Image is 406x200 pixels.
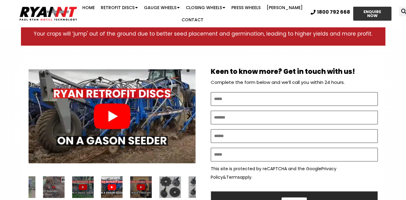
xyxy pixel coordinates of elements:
[264,2,306,14] a: [PERSON_NAME]
[211,78,378,87] p: Complete the form below and we’ll call you within 24 hours.
[43,176,64,198] div: 1 / 34
[359,10,386,18] span: ENQUIRE NOW
[317,10,350,15] span: 1800 792 668
[183,2,228,14] a: Closing Wheels
[29,64,196,169] a: gason website thumbnail double discs
[228,2,264,14] a: Press Wheels
[353,7,391,21] a: ENQUIRE NOW
[29,176,196,198] div: Slides Slides
[311,10,350,15] a: 1800 792 668
[179,14,206,26] a: Contact
[98,2,141,14] a: Retrofit Discs
[29,64,196,169] div: Slides
[226,174,240,180] a: Terms
[79,2,98,14] a: Home
[101,176,123,198] div: 3 / 34
[130,176,152,198] div: 4 / 34
[211,164,378,181] p: This site is protected by reCAPTCHA and the Google & apply.
[32,112,39,120] div: Previous slide
[185,112,193,120] div: Next slide
[14,176,36,198] div: 34 / 34
[18,4,79,23] img: Ryan NT logo
[141,2,183,14] a: Gauge Wheels
[211,68,378,75] h2: Keen to know more? Get in touch with us!
[101,176,123,198] div: gason website thumbnail double discs
[79,2,306,26] nav: Menu
[188,176,210,198] div: 6 / 34
[34,30,372,37] span: Your crops will ‘jump' out of the ground due to better seed placement and germination, leading to...
[29,64,196,169] div: 3 / 34
[72,176,94,198] div: 2 / 34
[159,176,181,198] div: 5 / 34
